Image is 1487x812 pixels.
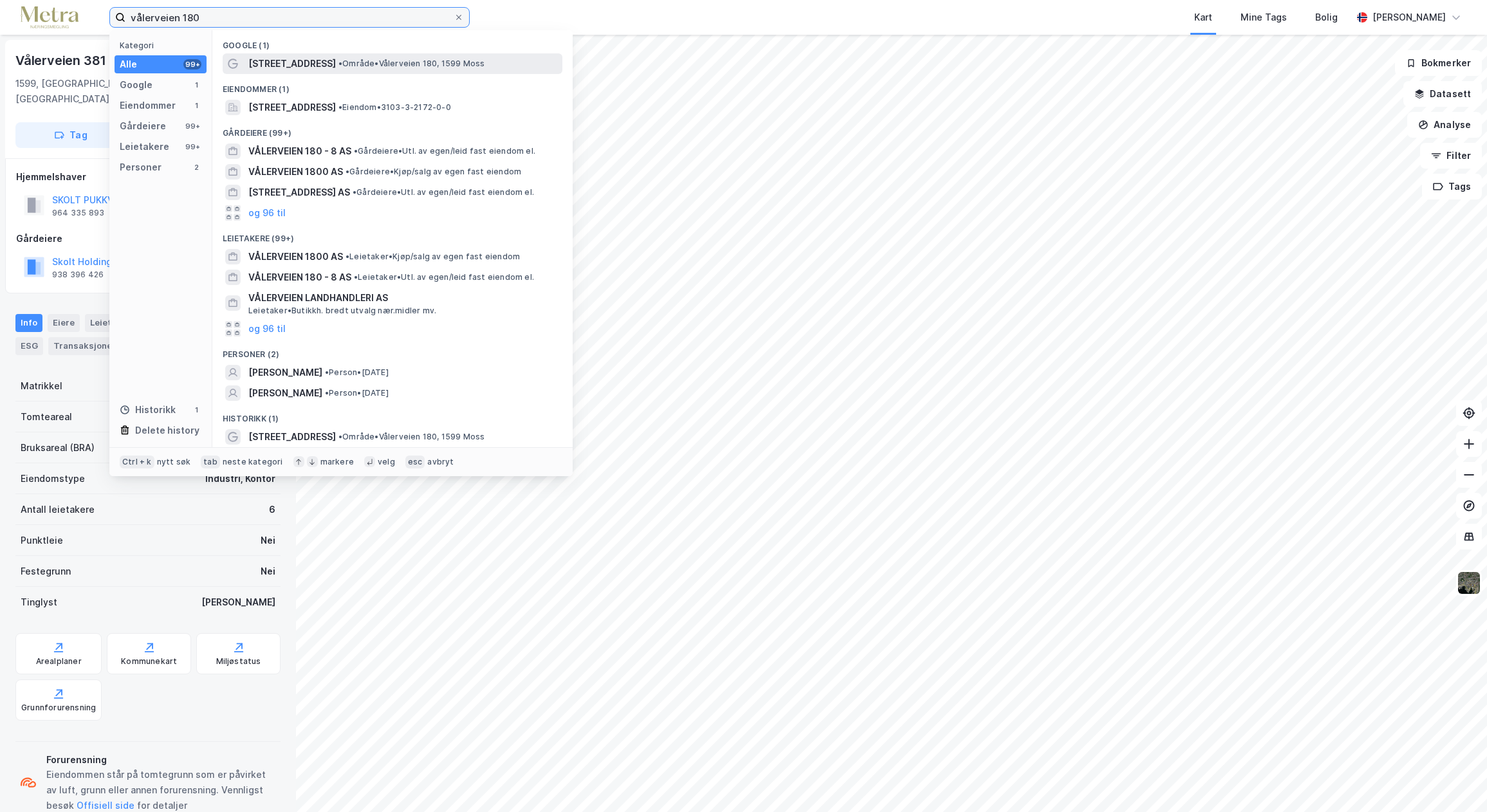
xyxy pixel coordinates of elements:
div: Personer [120,160,162,175]
div: Delete history [135,423,199,438]
div: Eiendommer (1) [212,74,573,97]
div: [PERSON_NAME] [201,595,275,610]
iframe: Chat Widget [1423,750,1487,812]
div: Nei [261,564,275,579]
span: VÅLERVEIEN 1800 AS [248,164,343,180]
button: Bokmerker [1395,50,1482,76]
div: markere [320,457,354,467]
div: Eiendommer [120,98,176,113]
div: Mine Tags [1241,10,1287,25]
div: Industri, Kontor [205,471,275,486]
span: VÅLERVEIEN 1800 AS [248,249,343,264]
div: 99+ [183,142,201,152]
div: 2 [191,162,201,172]
span: Gårdeiere • Utl. av egen/leid fast eiendom el. [354,146,535,156]
div: 938 396 426 [52,270,104,280]
div: Tinglyst [21,595,57,610]
span: Eiendom • 3103-3-2172-0-0 [338,102,451,113]
span: • [338,102,342,112]
button: Analyse [1407,112,1482,138]
button: og 96 til [248,321,286,337]
span: VÅLERVEIEN 180 - 8 AS [248,270,351,285]
span: [STREET_ADDRESS] AS [248,185,350,200]
span: Leietaker • Utl. av egen/leid fast eiendom el. [354,272,534,282]
div: 99+ [183,121,201,131]
div: avbryt [427,457,454,467]
div: Festegrunn [21,564,71,579]
img: metra-logo.256734c3b2bbffee19d4.png [21,6,79,29]
button: og 96 til [248,205,286,221]
div: Alle [120,57,137,72]
span: • [353,187,356,197]
span: VÅLERVEIEN LANDHANDLERI AS [248,290,557,306]
span: • [354,272,358,282]
span: [STREET_ADDRESS] [248,429,336,445]
div: Transaksjoner [48,337,136,355]
span: Leietaker • Kjøp/salg av egen fast eiendom [346,252,520,262]
div: Gårdeiere (99+) [212,118,573,141]
span: Gårdeiere • Utl. av egen/leid fast eiendom el. [353,187,534,198]
div: Gårdeiere [16,231,280,246]
div: Punktleie [21,533,63,548]
div: tab [201,456,220,468]
div: 1 [191,405,201,415]
span: Område • Vålerveien 180, 1599 Moss [338,59,485,69]
div: Kontrollprogram for chat [1423,750,1487,812]
div: Gårdeiere [120,118,166,134]
img: 9k= [1457,571,1481,595]
div: Kommunekart [121,656,177,667]
span: • [354,146,358,156]
div: Matrikkel [21,378,62,394]
div: Leietakere [85,314,156,332]
div: Kategori [120,41,207,50]
div: Google [120,77,152,93]
div: Personer (2) [212,339,573,362]
span: • [325,388,329,398]
div: [PERSON_NAME] [1372,10,1446,25]
div: 1 [191,100,201,111]
button: Tags [1422,174,1482,199]
span: [PERSON_NAME] [248,365,322,380]
div: Miljøstatus [216,656,261,667]
button: Tag [15,122,126,148]
div: Historikk [120,402,176,418]
div: Forurensning [46,752,275,768]
div: 99+ [183,59,201,69]
span: VÅLERVEIEN 180 - 8 AS [248,143,351,159]
div: Eiere [48,314,80,332]
div: Ctrl + k [120,456,154,468]
div: Info [15,314,42,332]
div: Eiendomstype [21,471,85,486]
div: Grunnforurensning [21,703,96,713]
span: Person • [DATE] [325,388,389,398]
div: Bruksareal (BRA) [21,440,95,456]
div: 964 335 893 [52,208,104,218]
button: Filter [1420,143,1482,169]
span: Person • [DATE] [325,367,389,378]
div: Antall leietakere [21,502,95,517]
button: Datasett [1403,81,1482,107]
div: 1599, [GEOGRAPHIC_DATA], [GEOGRAPHIC_DATA] [15,76,221,107]
div: Historikk (1) [212,403,573,427]
div: Kart [1194,10,1212,25]
div: 1 [191,80,201,90]
div: 6 [269,502,275,517]
span: [STREET_ADDRESS] [248,56,336,71]
span: [PERSON_NAME] [248,385,322,401]
div: esc [405,456,425,468]
div: Leietakere (99+) [212,223,573,246]
div: Arealplaner [36,656,82,667]
div: ESG [15,337,43,355]
div: nytt søk [157,457,191,467]
div: Nei [261,533,275,548]
input: Søk på adresse, matrikkel, gårdeiere, leietakere eller personer [125,8,454,27]
span: Leietaker • Butikkh. bredt utvalg nær.midler mv. [248,306,436,316]
span: • [346,167,349,176]
div: neste kategori [223,457,283,467]
div: Leietakere [120,139,169,154]
div: velg [378,457,395,467]
div: Tomteareal [21,409,72,425]
span: • [346,252,349,261]
span: • [325,367,329,377]
span: [STREET_ADDRESS] [248,100,336,115]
